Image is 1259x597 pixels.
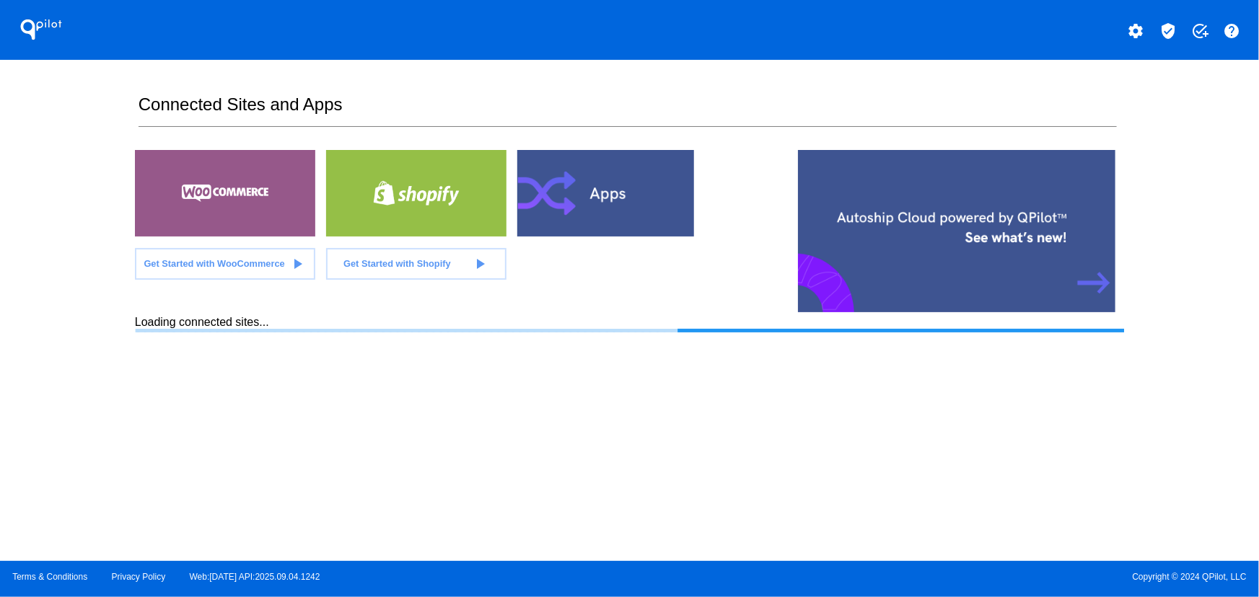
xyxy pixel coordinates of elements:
[1224,22,1241,40] mat-icon: help
[112,572,166,582] a: Privacy Policy
[1128,22,1145,40] mat-icon: settings
[135,316,1124,332] div: Loading connected sites...
[1159,22,1177,40] mat-icon: verified_user
[139,94,1117,127] h2: Connected Sites and Apps
[135,248,315,280] a: Get Started with WooCommerce
[1191,22,1208,40] mat-icon: add_task
[642,572,1247,582] span: Copyright © 2024 QPilot, LLC
[12,15,70,44] h1: QPilot
[144,258,284,269] span: Get Started with WooCommerce
[190,572,320,582] a: Web:[DATE] API:2025.09.04.1242
[343,258,451,269] span: Get Started with Shopify
[326,248,506,280] a: Get Started with Shopify
[471,255,488,273] mat-icon: play_arrow
[12,572,87,582] a: Terms & Conditions
[289,255,306,273] mat-icon: play_arrow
